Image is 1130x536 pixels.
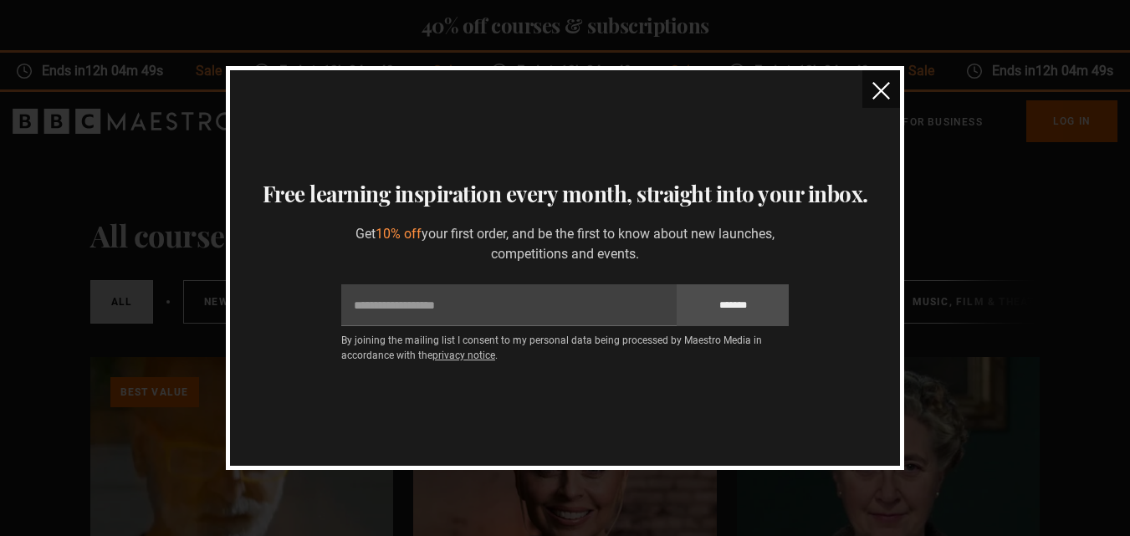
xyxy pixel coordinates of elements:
[376,226,422,242] span: 10% off
[341,224,789,264] p: Get your first order, and be the first to know about new launches, competitions and events.
[862,70,900,108] button: close
[250,177,880,211] h3: Free learning inspiration every month, straight into your inbox.
[432,350,495,361] a: privacy notice
[341,333,789,363] p: By joining the mailing list I consent to my personal data being processed by Maestro Media in acc...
